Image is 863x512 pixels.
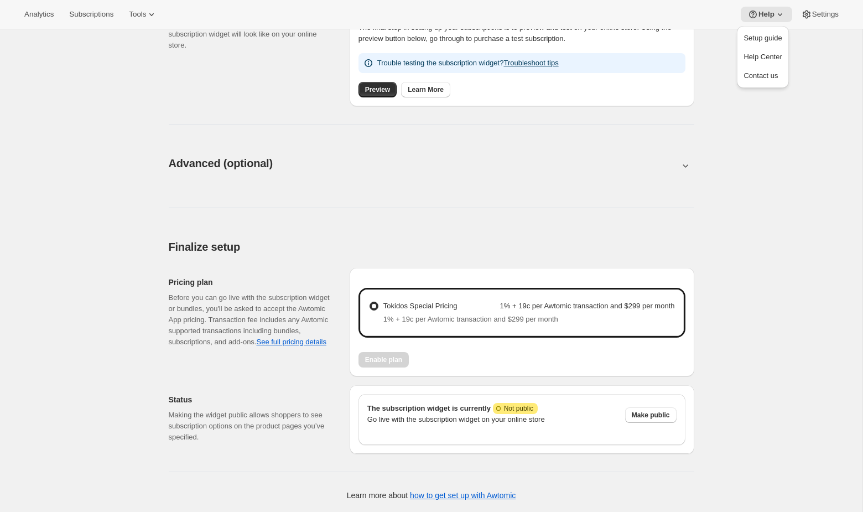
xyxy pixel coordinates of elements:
span: Subscriptions [69,10,113,19]
button: Setup guide [740,29,785,47]
a: how to get set up with Awtomic [410,491,516,500]
h2: Status [169,394,332,405]
a: See full pricing details [256,338,326,346]
strong: 1% + 19c per Awtomic transaction and $299 per month [500,302,675,310]
span: Setup guide [744,34,782,42]
button: Tools [122,7,164,22]
button: Help [741,7,792,22]
span: Help Center [744,53,782,61]
span: Settings [812,10,839,19]
p: The preview button let’s you see how the subscription widget will look like on your online store. [169,18,332,51]
span: Advanced (optional) [169,157,273,169]
span: Tokidos Special Pricing [383,302,458,310]
span: 1% + 19c per Awtomic transaction and $299 per month [383,315,558,323]
span: Analytics [24,10,54,19]
span: The subscription widget is currently [367,404,538,412]
a: Contact us [740,67,785,85]
p: Making the widget public allows shoppers to see subscription options on the product pages you’ve ... [169,410,332,443]
span: Not public [504,404,533,413]
button: Settings [794,7,845,22]
p: Go live with the subscription widget on your online store [367,414,616,425]
span: Make public [632,411,670,420]
p: The final step in setting up your subscriptions is to preview and test on your online store. Usin... [358,22,685,44]
button: Analytics [18,7,60,22]
div: Before you can go live with the subscription widget or bundles, you'll be asked to accept the Awt... [169,292,332,348]
button: Subscriptions [63,7,120,22]
span: Help [758,10,774,19]
p: Learn more about [347,490,516,501]
a: Preview [358,82,397,97]
span: Contact us [744,71,778,80]
a: Troubleshoot tips [503,59,558,67]
span: Finalize setup [169,241,240,253]
span: Tools [129,10,146,19]
span: Learn More [408,85,444,94]
a: Learn More [401,82,450,97]
p: Trouble testing the subscription widget? [377,58,559,69]
h2: Pricing plan [169,277,332,288]
span: Preview [365,85,390,94]
a: Help Center [740,48,785,66]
